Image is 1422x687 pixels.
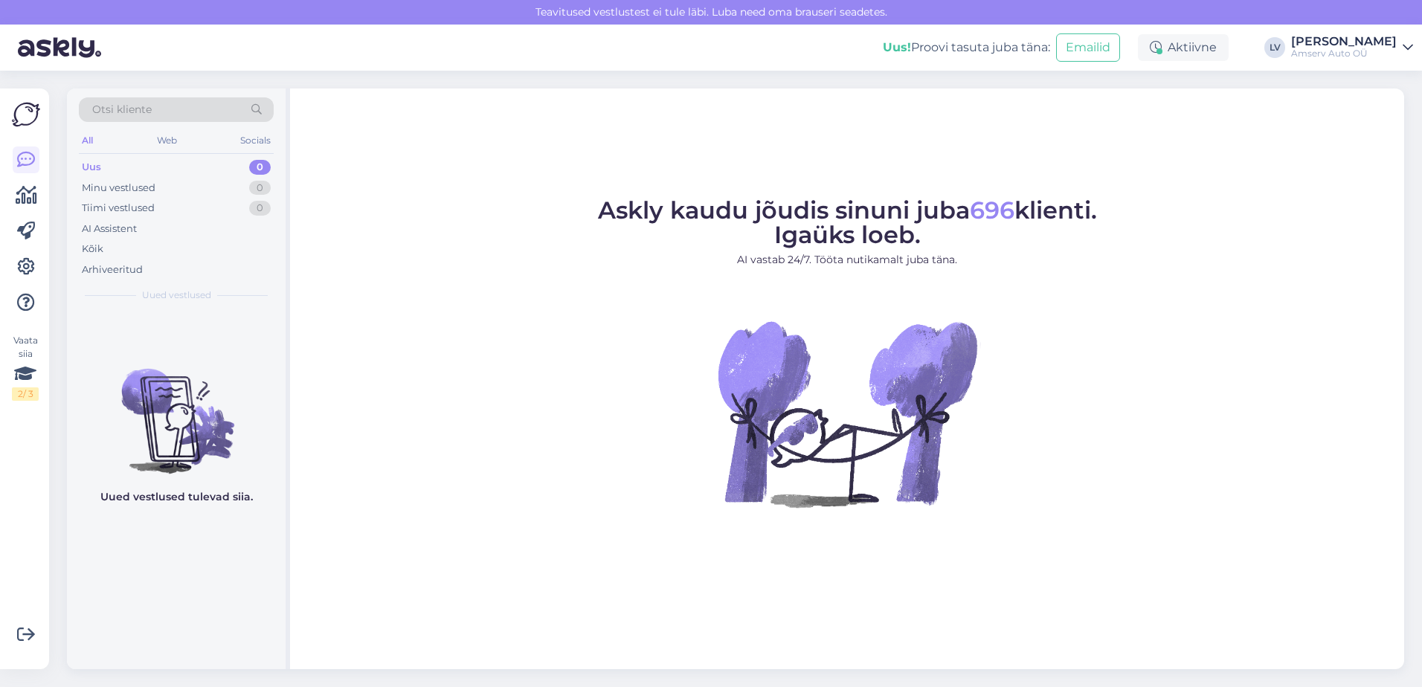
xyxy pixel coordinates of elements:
[67,342,286,476] img: No chats
[249,201,271,216] div: 0
[82,222,137,236] div: AI Assistent
[249,160,271,175] div: 0
[713,280,981,547] img: No Chat active
[100,489,253,505] p: Uued vestlused tulevad siia.
[12,100,40,129] img: Askly Logo
[249,181,271,196] div: 0
[154,131,180,150] div: Web
[82,160,101,175] div: Uus
[1291,36,1397,48] div: [PERSON_NAME]
[883,39,1050,57] div: Proovi tasuta juba täna:
[82,201,155,216] div: Tiimi vestlused
[1138,34,1229,61] div: Aktiivne
[79,131,96,150] div: All
[1056,33,1120,62] button: Emailid
[82,262,143,277] div: Arhiveeritud
[82,242,103,257] div: Kõik
[598,252,1097,268] p: AI vastab 24/7. Tööta nutikamalt juba täna.
[92,102,152,117] span: Otsi kliente
[12,387,39,401] div: 2 / 3
[1291,36,1413,59] a: [PERSON_NAME]Amserv Auto OÜ
[82,181,155,196] div: Minu vestlused
[142,288,211,302] span: Uued vestlused
[598,196,1097,249] span: Askly kaudu jõudis sinuni juba klienti. Igaüks loeb.
[1291,48,1397,59] div: Amserv Auto OÜ
[12,334,39,401] div: Vaata siia
[1264,37,1285,58] div: LV
[237,131,274,150] div: Socials
[970,196,1014,225] span: 696
[883,40,911,54] b: Uus!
